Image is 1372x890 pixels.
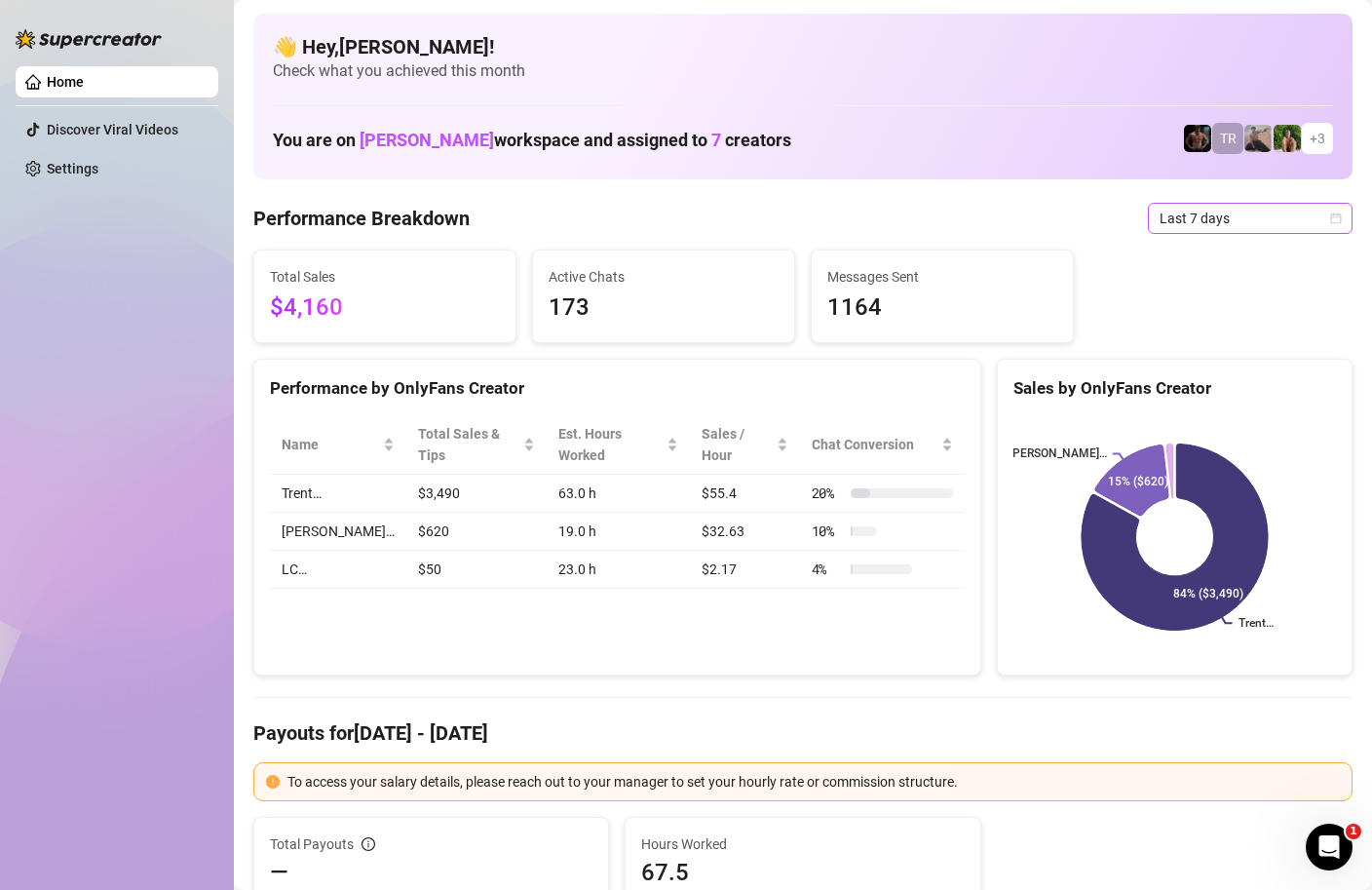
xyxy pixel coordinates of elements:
span: 1 [1346,824,1361,839]
td: $3,490 [406,475,547,513]
span: calendar [1330,213,1342,224]
th: Chat Conversion [800,415,965,475]
h4: Performance Breakdown [253,205,470,232]
span: Check what you achieved this month [273,60,1333,82]
td: $620 [406,513,547,551]
span: 4 % [812,559,843,580]
a: Home [47,74,84,90]
a: Settings [47,161,98,176]
span: exclamation-circle [266,775,280,789]
td: $50 [406,551,547,589]
span: TR [1220,128,1237,149]
span: 7 [711,130,721,150]
h4: 👋 Hey, [PERSON_NAME] ! [273,33,1333,60]
span: 10 % [812,521,843,542]
span: $4,160 [270,290,500,327]
span: info-circle [362,837,375,851]
img: Nathaniel [1274,125,1301,152]
td: $55.4 [690,475,799,513]
div: Performance by OnlyFans Creator [270,375,965,402]
span: Chat Conversion [812,434,937,455]
span: Messages Sent [827,266,1057,288]
td: 19.0 h [547,513,690,551]
text: Trent… [1238,617,1273,631]
img: logo-BBDzfeDw.svg [16,29,162,49]
td: $32.63 [690,513,799,551]
span: 67.5 [641,857,964,888]
th: Name [270,415,406,475]
div: To access your salary details, please reach out to your manager to set your hourly rate or commis... [287,771,1340,793]
img: LC [1244,125,1272,152]
a: Discover Viral Videos [47,122,178,137]
th: Total Sales & Tips [406,415,547,475]
span: [PERSON_NAME] [360,130,494,150]
span: 20 % [812,483,843,504]
td: 23.0 h [547,551,690,589]
span: Total Payouts [270,833,354,855]
text: [PERSON_NAME]… [1009,447,1106,461]
td: [PERSON_NAME]… [270,513,406,551]
span: Hours Worked [641,833,964,855]
div: Est. Hours Worked [558,423,663,466]
iframe: Intercom live chat [1306,824,1353,871]
td: $2.17 [690,551,799,589]
span: Total Sales [270,266,500,288]
td: 63.0 h [547,475,690,513]
span: Name [282,434,379,455]
td: LC… [270,551,406,589]
span: Total Sales & Tips [418,423,519,466]
span: Sales / Hour [702,423,772,466]
img: Trent [1184,125,1211,152]
span: 1164 [827,290,1057,327]
span: Last 7 days [1160,204,1341,233]
th: Sales / Hour [690,415,799,475]
span: — [270,857,288,888]
td: Trent… [270,475,406,513]
span: + 3 [1310,128,1325,149]
span: 173 [549,290,779,327]
span: Active Chats [549,266,779,288]
div: Sales by OnlyFans Creator [1013,375,1336,402]
h4: Payouts for [DATE] - [DATE] [253,719,1353,747]
h1: You are on workspace and assigned to creators [273,130,791,151]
